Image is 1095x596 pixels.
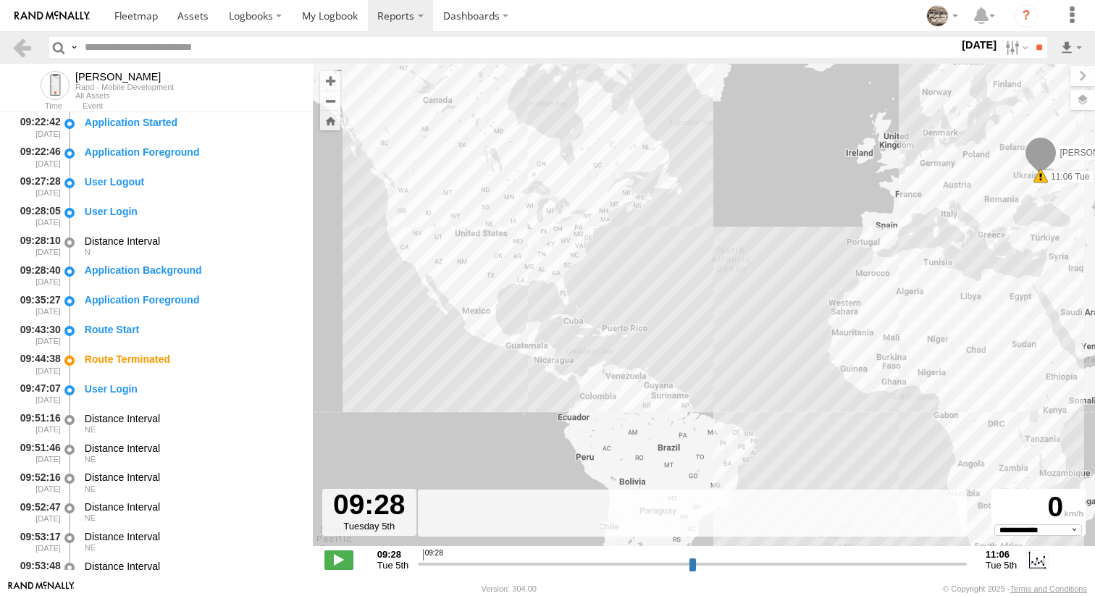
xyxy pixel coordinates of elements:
div: Application Started [85,116,299,129]
button: Zoom in [320,71,340,91]
div: Vladyslav Kishchak - View Asset History [75,71,174,83]
label: 11:06 Tue [1041,170,1094,183]
strong: 11:06 [986,549,1017,560]
div: 09:53:48 [DATE] [12,558,62,584]
button: Zoom Home [320,111,340,130]
div: User Logout [85,175,299,188]
a: Terms and Conditions [1010,584,1087,593]
div: Event [83,103,313,110]
div: Vlad h [921,5,963,27]
div: 09:22:46 [DATE] [12,143,62,170]
span: Heading: 49 [85,425,96,434]
span: Tue 5th Aug 2025 [377,560,408,571]
a: Visit our Website [8,582,75,596]
div: User Login [85,382,299,395]
div: Time [12,103,62,110]
span: Heading: 49 [85,513,96,522]
div: Distance Interval [85,412,299,425]
div: 09:22:42 [DATE] [12,114,62,140]
label: Export results as... [1059,37,1083,58]
div: Distance Interval [85,500,299,513]
div: 09:52:47 [DATE] [12,498,62,525]
span: Heading: 49 [85,543,96,552]
div: All Assets [75,91,174,100]
div: 0 [994,491,1083,524]
div: 09:47:07 [DATE] [12,380,62,407]
button: Zoom out [320,91,340,111]
div: Application Foreground [85,146,299,159]
span: Heading: 5 [85,248,91,256]
div: 09:28:40 [DATE] [12,262,62,289]
div: Application Background [85,264,299,277]
label: Search Query [68,37,80,58]
div: 09:27:28 [DATE] [12,173,62,200]
div: © Copyright 2025 - [943,584,1087,593]
span: Tue 5th Aug 2025 [986,560,1017,571]
div: 09:53:17 [DATE] [12,528,62,555]
div: Distance Interval [85,471,299,484]
div: 09:51:16 [DATE] [12,410,62,437]
div: Route Terminated [85,353,299,366]
span: Heading: 49 [85,484,96,493]
div: 09:28:10 [DATE] [12,232,62,259]
div: Distance Interval [85,235,299,248]
img: rand-logo.svg [14,11,90,21]
strong: 09:28 [377,549,408,560]
span: Heading: 49 [85,455,96,463]
div: 09:44:38 [DATE] [12,351,62,377]
div: Distance Interval [85,442,299,455]
label: Search Filter Options [999,37,1031,58]
div: 09:35:27 [DATE] [12,291,62,318]
label: [DATE] [959,37,999,53]
div: Rand - Mobile Development [75,83,174,91]
div: User Login [85,205,299,218]
a: Back to previous Page [12,37,33,58]
i: ? [1015,4,1038,28]
div: Application Foreground [85,293,299,306]
div: 09:52:16 [DATE] [12,469,62,496]
span: 09:28 [423,549,443,561]
label: Play/Stop [324,550,353,569]
div: Version: 304.00 [482,584,537,593]
div: 09:51:46 [DATE] [12,440,62,466]
div: 09:28:05 [DATE] [12,203,62,230]
div: Distance Interval [85,530,299,543]
div: Route Start [85,323,299,336]
div: Distance Interval [85,560,299,573]
div: 09:43:30 [DATE] [12,321,62,348]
